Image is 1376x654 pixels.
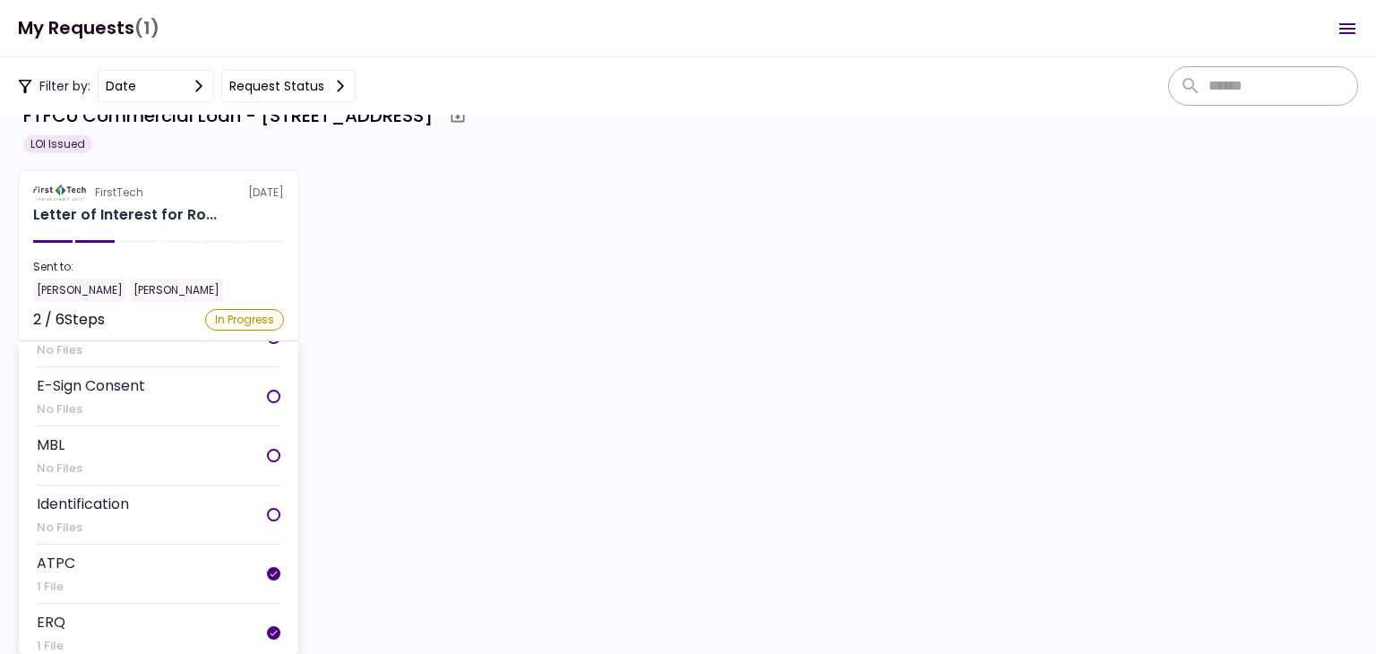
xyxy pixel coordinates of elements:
button: Archive workflow [442,99,474,132]
div: Letter of Interest for Rocky Creek MH Park LLC 987 Hwy 11 South Ellisville MS [33,204,217,226]
div: Sent to: [33,259,284,275]
div: In Progress [205,309,284,331]
div: ATPC [37,552,75,574]
div: No Files [37,460,82,478]
button: Open menu [1326,7,1369,50]
div: [PERSON_NAME] [130,279,223,302]
div: [DATE] [33,185,284,201]
div: ERQ [37,611,65,633]
div: date [106,76,136,96]
button: Request status [221,70,356,102]
button: date [98,70,214,102]
span: (1) [134,10,159,47]
img: Partner logo [33,185,88,201]
div: 1 File [37,578,75,596]
div: MBL [37,434,82,456]
h1: My Requests [18,10,159,47]
div: No Files [37,341,158,359]
div: Filter by: [18,70,356,102]
div: FTFCU Commercial Loan - [STREET_ADDRESS] [23,102,433,129]
div: No Files [37,400,145,418]
div: Identification [37,493,129,515]
div: E-Sign Consent [37,374,145,397]
div: No Files [37,519,129,537]
div: 2 / 6 Steps [33,309,105,331]
div: FirstTech [95,185,143,201]
div: LOI Issued [23,135,92,153]
div: [PERSON_NAME] [33,279,126,302]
